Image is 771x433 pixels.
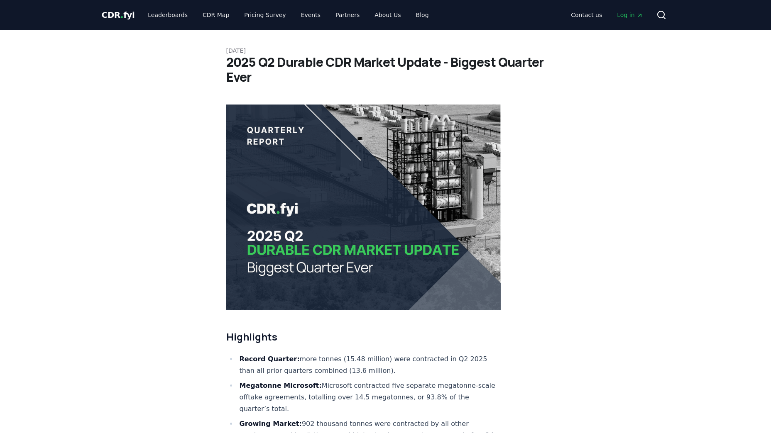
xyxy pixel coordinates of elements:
[237,7,292,22] a: Pricing Survey
[240,382,322,389] strong: Megatonne Microsoft:
[368,7,407,22] a: About Us
[240,420,302,428] strong: Growing Market:
[196,7,236,22] a: CDR Map
[294,7,327,22] a: Events
[237,380,501,415] li: Microsoft contracted five separate megatonne-scale offtake agreements, totalling over 14.5 megato...
[564,7,649,22] nav: Main
[329,7,366,22] a: Partners
[141,7,194,22] a: Leaderboards
[409,7,436,22] a: Blog
[226,55,545,85] h1: 2025 Q2 Durable CDR Market Update - Biggest Quarter Ever
[610,7,649,22] a: Log in
[226,105,501,310] img: blog post image
[617,11,643,19] span: Log in
[240,355,300,363] strong: Record Quarter:
[102,10,135,20] span: CDR fyi
[120,10,123,20] span: .
[102,9,135,21] a: CDR.fyi
[141,7,435,22] nav: Main
[237,353,501,377] li: more tonnes (15.48 million) were contracted in Q2 2025 than all prior quarters combined (13.6 mil...
[226,330,501,343] h2: Highlights
[226,46,545,55] p: [DATE]
[564,7,609,22] a: Contact us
